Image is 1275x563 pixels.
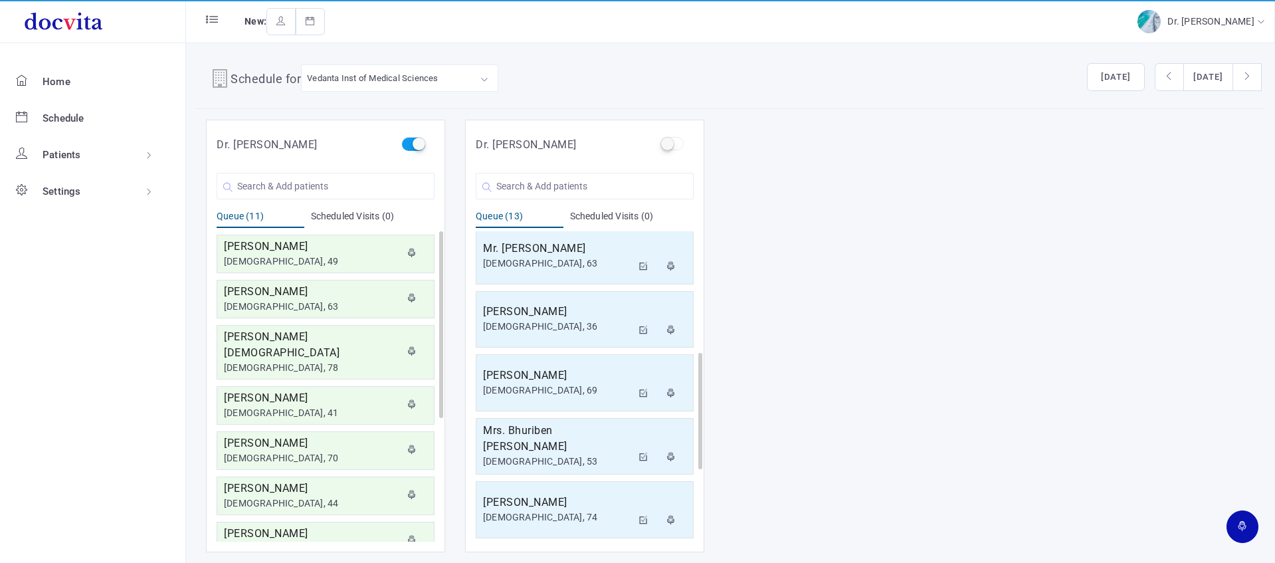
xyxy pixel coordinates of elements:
h5: Mr. [PERSON_NAME] [483,241,632,257]
img: img-2.jpg [1137,10,1161,33]
h5: [PERSON_NAME] [224,284,400,300]
span: Dr. [PERSON_NAME] [1167,16,1257,27]
div: Scheduled Visits (0) [570,209,694,228]
h5: [PERSON_NAME][DEMOGRAPHIC_DATA] [224,329,400,361]
h5: [PERSON_NAME] [224,526,400,542]
h5: [PERSON_NAME] [224,481,400,497]
div: [DEMOGRAPHIC_DATA], 70 [224,451,400,465]
h5: Mrs. Bhuriben [PERSON_NAME] [483,423,632,455]
input: Search & Add patients [476,173,694,199]
div: [DEMOGRAPHIC_DATA], 36 [483,320,632,334]
div: [DEMOGRAPHIC_DATA], 44 [224,497,400,510]
button: [DATE] [1183,63,1233,91]
span: New: [245,16,266,27]
span: Home [43,76,70,88]
div: [DEMOGRAPHIC_DATA], 69 [483,384,632,397]
h5: Dr. [PERSON_NAME] [476,137,577,153]
div: [DEMOGRAPHIC_DATA], 41 [224,406,400,420]
button: [DATE] [1087,63,1145,91]
h5: [PERSON_NAME] [224,390,400,406]
span: Settings [43,185,81,197]
span: Patients [43,149,81,161]
div: [DEMOGRAPHIC_DATA], 63 [483,257,632,271]
h5: [PERSON_NAME] [483,304,632,320]
h5: Dr. [PERSON_NAME] [217,137,318,153]
h4: Schedule for [231,70,301,91]
div: [DEMOGRAPHIC_DATA], 53 [483,455,632,469]
div: Vedanta Inst of Medical Sciences [307,70,438,86]
h5: [PERSON_NAME] [224,239,400,255]
div: [DEMOGRAPHIC_DATA], 49 [224,255,400,269]
div: [DEMOGRAPHIC_DATA], 63 [224,300,400,314]
div: Queue (13) [476,209,563,228]
h5: [PERSON_NAME] [483,368,632,384]
input: Search & Add patients [217,173,435,199]
h5: [PERSON_NAME] [483,495,632,510]
h5: [PERSON_NAME] [224,435,400,451]
div: [DEMOGRAPHIC_DATA], 74 [483,510,632,524]
span: Schedule [43,112,84,124]
div: Scheduled Visits (0) [311,209,435,228]
div: [DEMOGRAPHIC_DATA], 78 [224,361,400,375]
div: Queue (11) [217,209,304,228]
